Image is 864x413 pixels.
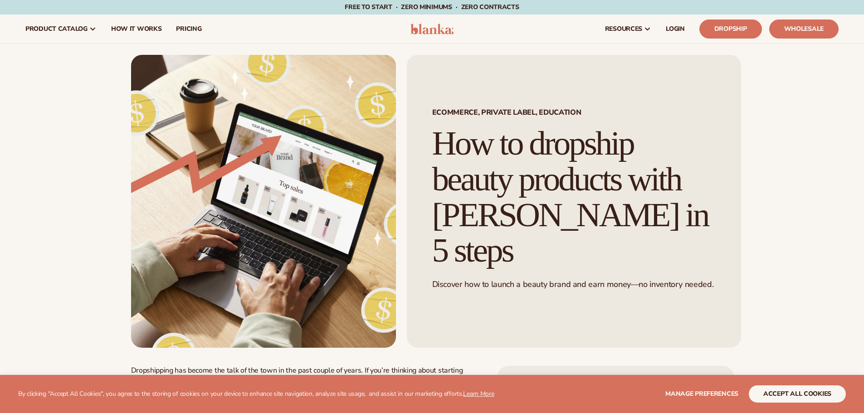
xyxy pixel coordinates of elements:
a: product catalog [18,15,104,44]
a: Wholesale [769,19,839,39]
p: Discover how to launch a beauty brand and earn money—no inventory needed. [432,279,716,290]
a: resources [598,15,659,44]
span: Ecommerce, Private Label, EDUCATION [432,109,716,116]
span: LOGIN [666,25,685,33]
button: accept all cookies [749,385,846,403]
p: By clicking "Accept All Cookies", you agree to the storing of cookies on your device to enhance s... [18,390,494,398]
a: LOGIN [659,15,692,44]
p: Dropshipping has become the talk of the town in the past couple of years. If you’re thinking abou... [131,366,480,385]
span: product catalog [25,25,88,33]
a: How It Works [104,15,169,44]
a: Learn More [463,389,494,398]
span: resources [605,25,642,33]
span: Free to start · ZERO minimums · ZERO contracts [345,3,519,11]
h1: How to dropship beauty products with [PERSON_NAME] in 5 steps [432,126,716,268]
span: pricing [176,25,201,33]
a: pricing [169,15,209,44]
img: Growing money with ecommerce [131,55,396,348]
img: logo [410,24,454,34]
span: Manage preferences [665,389,738,398]
a: Dropship [699,19,762,39]
span: How It Works [111,25,162,33]
button: Manage preferences [665,385,738,403]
